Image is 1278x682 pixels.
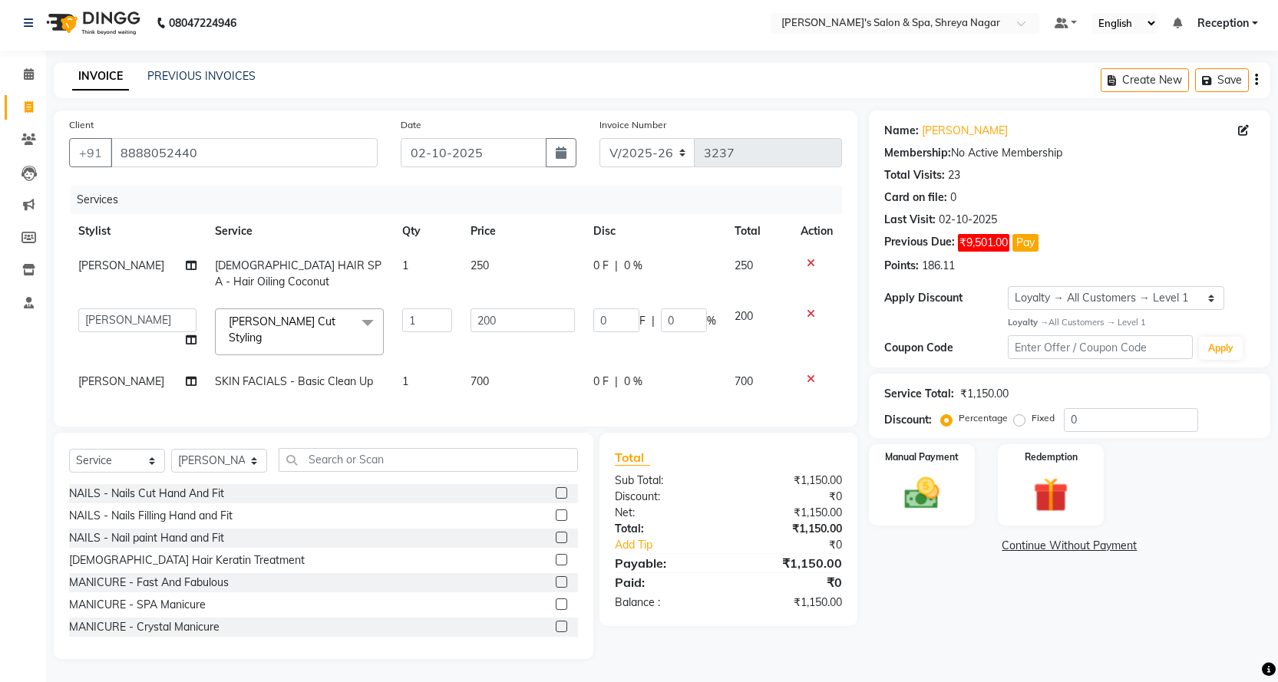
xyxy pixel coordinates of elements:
span: 0 F [593,258,609,274]
button: +91 [69,138,112,167]
div: Points: [884,258,919,274]
div: Service Total: [884,386,954,402]
div: Previous Due: [884,234,955,252]
div: Sub Total: [603,473,728,489]
div: Balance : [603,595,728,611]
div: MANICURE - Fast And Fabulous [69,575,229,591]
label: Fixed [1032,411,1055,425]
label: Invoice Number [599,118,666,132]
a: x [262,331,269,344]
div: NAILS - Nails Cut Hand And Fit [69,486,224,502]
div: 02-10-2025 [939,212,997,228]
button: Apply [1199,337,1243,360]
img: _gift.svg [1022,473,1079,516]
span: 1 [402,259,408,272]
img: _cash.svg [893,473,950,513]
span: | [615,374,618,390]
div: MANICURE - SPA Manicure [69,597,206,613]
div: All Customers → Level 1 [1008,316,1255,329]
div: Name: [884,123,919,139]
div: Payable: [603,554,728,572]
span: | [615,258,618,274]
a: [PERSON_NAME] [922,123,1008,139]
span: F [639,313,646,329]
span: 0 % [624,258,642,274]
label: Manual Payment [885,450,959,464]
div: Last Visit: [884,212,936,228]
a: PREVIOUS INVOICES [147,69,256,83]
span: [PERSON_NAME] [78,259,164,272]
div: ₹1,150.00 [728,554,854,572]
span: 1 [402,374,408,388]
div: Apply Discount [884,290,1008,306]
span: 250 [471,259,489,272]
div: Discount: [603,489,728,505]
b: 08047224946 [169,2,236,44]
label: Client [69,118,94,132]
button: Create New [1101,68,1189,92]
label: Redemption [1025,450,1078,464]
span: 200 [735,309,753,323]
th: Disc [584,214,725,249]
span: 700 [471,374,489,388]
strong: Loyalty → [1008,317,1048,328]
span: SKIN FACIALS - Basic Clean Up [215,374,373,388]
div: Coupon Code [884,340,1008,356]
th: Price [461,214,584,249]
div: ₹1,150.00 [728,595,854,611]
div: Membership: [884,145,951,161]
div: ₹0 [728,573,854,591]
div: Total Visits: [884,167,945,183]
button: Save [1195,68,1249,92]
div: Total: [603,521,728,537]
div: NAILS - Nails Filling Hand and Fit [69,508,233,524]
input: Enter Offer / Coupon Code [1008,335,1194,359]
span: Total [615,450,650,466]
label: Percentage [959,411,1008,425]
input: Search by Name/Mobile/Email/Code [111,138,378,167]
div: Discount: [884,412,932,428]
div: ₹1,150.00 [960,386,1009,402]
span: % [707,313,716,329]
a: Add Tip [603,537,749,553]
div: Services [71,186,854,214]
div: ₹0 [749,537,854,553]
th: Stylist [69,214,206,249]
button: Pay [1012,234,1039,252]
div: No Active Membership [884,145,1255,161]
span: [PERSON_NAME] [78,374,164,388]
div: Paid: [603,573,728,591]
div: ₹1,150.00 [728,473,854,489]
span: 250 [735,259,753,272]
span: | [652,313,655,329]
span: 700 [735,374,753,388]
a: Continue Without Payment [872,538,1267,554]
div: MANICURE - Crystal Manicure [69,619,220,635]
label: Date [401,118,421,132]
span: 0 F [593,374,609,390]
div: Net: [603,505,728,521]
div: [DEMOGRAPHIC_DATA] Hair Keratin Treatment [69,552,305,568]
th: Service [206,214,393,249]
div: ₹0 [728,489,854,505]
div: 23 [948,167,960,183]
span: [PERSON_NAME] Cut Styling [229,315,335,344]
div: 0 [950,189,956,206]
div: ₹1,150.00 [728,505,854,521]
div: Card on file: [884,189,947,206]
th: Qty [393,214,461,249]
div: ₹1,150.00 [728,521,854,537]
span: Reception [1197,15,1249,31]
span: [DEMOGRAPHIC_DATA] HAIR SPA - Hair Oiling Coconut [215,259,381,288]
span: 0 % [624,374,642,390]
th: Action [791,214,842,249]
input: Search or Scan [279,448,578,472]
th: Total [725,214,791,249]
img: logo [39,2,144,44]
a: INVOICE [72,63,129,91]
div: NAILS - Nail paint Hand and Fit [69,530,224,546]
div: 186.11 [922,258,955,274]
span: ₹9,501.00 [958,234,1009,252]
